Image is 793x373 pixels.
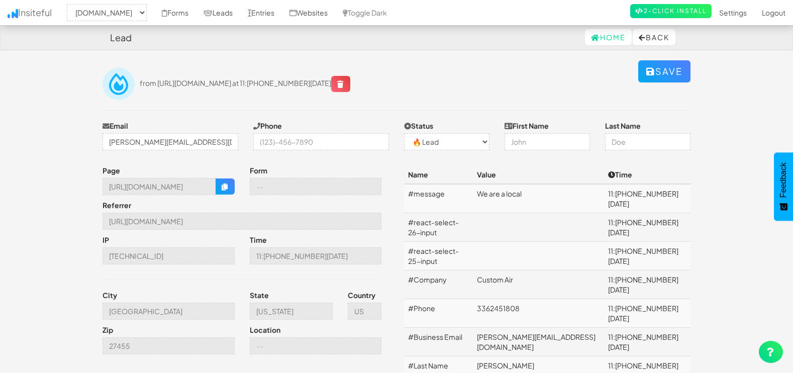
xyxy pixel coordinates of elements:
input: -- [250,337,382,354]
input: -- [103,213,381,230]
th: Name [404,165,473,184]
input: -- [103,303,235,320]
td: #Company [404,270,473,299]
input: (123)-456-7890 [253,133,389,150]
th: Time [604,165,690,184]
th: Value [473,165,604,184]
label: Last Name [605,121,641,131]
td: #Phone [404,299,473,328]
td: #react-select-25-input [404,242,473,270]
label: Country [348,290,375,300]
td: 11:[PHONE_NUMBER][DATE] [604,242,690,270]
button: Save [638,60,690,82]
input: -- [348,303,382,320]
input: j@doe.com [103,133,238,150]
button: Feedback - Show survey [774,152,793,221]
td: 11:[PHONE_NUMBER][DATE] [604,213,690,242]
td: 3362451808 [473,299,604,328]
label: Form [250,165,267,175]
label: IP [103,235,109,245]
input: -- [250,247,382,264]
span: from [URL][DOMAIN_NAME] at 11:[PHONE_NUMBER][DATE] [140,78,350,87]
span: Feedback [779,162,788,198]
img: insiteful-lead.png [103,68,135,100]
td: #Business Email [404,328,473,356]
label: Page [103,165,120,175]
td: 11:[PHONE_NUMBER][DATE] [604,184,690,213]
label: Zip [103,325,113,335]
input: -- [103,337,235,354]
td: #react-select-26-input [404,213,473,242]
img: icon.png [8,9,18,18]
td: 11:[PHONE_NUMBER][DATE] [604,299,690,328]
td: [PERSON_NAME][EMAIL_ADDRESS][DOMAIN_NAME] [473,328,604,356]
input: -- [103,178,216,195]
input: -- [250,303,333,320]
input: -- [250,178,382,195]
td: Custom Air [473,270,604,299]
td: We are a local [473,184,604,213]
label: City [103,290,117,300]
td: 11:[PHONE_NUMBER][DATE] [604,270,690,299]
label: Location [250,325,280,335]
input: Doe [605,133,690,150]
button: Back [633,29,675,45]
h4: Lead [110,33,132,43]
label: State [250,290,269,300]
label: Referrer [103,200,131,210]
label: Time [250,235,267,245]
td: #message [404,184,473,213]
label: First Name [505,121,549,131]
a: Home [585,29,632,45]
input: -- [103,247,235,264]
label: Phone [253,121,282,131]
label: Email [103,121,128,131]
td: 11:[PHONE_NUMBER][DATE] [604,328,690,356]
label: Status [404,121,433,131]
input: John [505,133,590,150]
a: 2-Click Install [630,4,712,18]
